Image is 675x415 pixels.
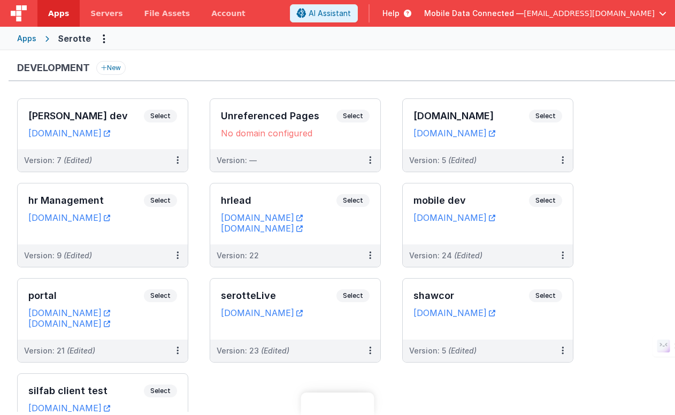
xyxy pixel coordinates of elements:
h3: [DOMAIN_NAME] [413,111,529,121]
button: New [96,61,126,75]
a: [DOMAIN_NAME] [413,128,495,139]
span: AI Assistant [309,8,351,19]
a: [DOMAIN_NAME] [28,403,110,413]
span: Select [529,110,562,122]
div: Serotte [58,32,91,45]
span: (Edited) [261,346,289,355]
div: Version: 5 [409,155,477,166]
span: Select [529,194,562,207]
a: [DOMAIN_NAME] [413,308,495,318]
a: [DOMAIN_NAME] [221,223,303,234]
span: File Assets [144,8,190,19]
h3: serotteLive [221,290,336,301]
iframe: Marker.io feedback button [301,393,374,415]
h3: silfab client test [28,386,144,396]
span: Mobile Data Connected — [424,8,524,19]
div: Version: 24 [409,250,482,261]
div: Version: — [217,155,257,166]
span: (Edited) [454,251,482,260]
span: (Edited) [64,156,92,165]
span: Servers [90,8,122,19]
span: Select [336,194,370,207]
span: (Edited) [64,251,92,260]
a: [DOMAIN_NAME] [221,212,303,223]
h3: Development [17,63,90,73]
span: Help [382,8,400,19]
h3: Unreferenced Pages [221,111,336,121]
a: [DOMAIN_NAME] [28,128,110,139]
span: Select [144,385,177,397]
span: [EMAIL_ADDRESS][DOMAIN_NAME] [524,8,655,19]
div: Version: 23 [217,345,289,356]
h3: mobile dev [413,195,529,206]
a: [DOMAIN_NAME] [221,308,303,318]
span: Select [336,289,370,302]
div: Apps [17,33,36,44]
a: [DOMAIN_NAME] [28,212,110,223]
span: Select [144,110,177,122]
a: [DOMAIN_NAME] [28,318,110,329]
div: No domain configured [221,128,370,139]
h3: hr Management [28,195,144,206]
span: (Edited) [67,346,95,355]
h3: hrlead [221,195,336,206]
button: Mobile Data Connected — [EMAIL_ADDRESS][DOMAIN_NAME] [424,8,666,19]
h3: portal [28,290,144,301]
button: AI Assistant [290,4,358,22]
div: Version: 5 [409,345,477,356]
h3: [PERSON_NAME] dev [28,111,144,121]
div: Version: 9 [24,250,92,261]
span: Select [336,110,370,122]
div: Version: 7 [24,155,92,166]
div: Version: 21 [24,345,95,356]
span: Select [144,289,177,302]
div: Version: 22 [217,250,259,261]
button: Options [95,30,112,47]
a: [DOMAIN_NAME] [28,308,110,318]
span: Apps [48,8,69,19]
span: Select [144,194,177,207]
span: (Edited) [448,346,477,355]
span: (Edited) [448,156,477,165]
h3: shawcor [413,290,529,301]
span: Select [529,289,562,302]
a: [DOMAIN_NAME] [413,212,495,223]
